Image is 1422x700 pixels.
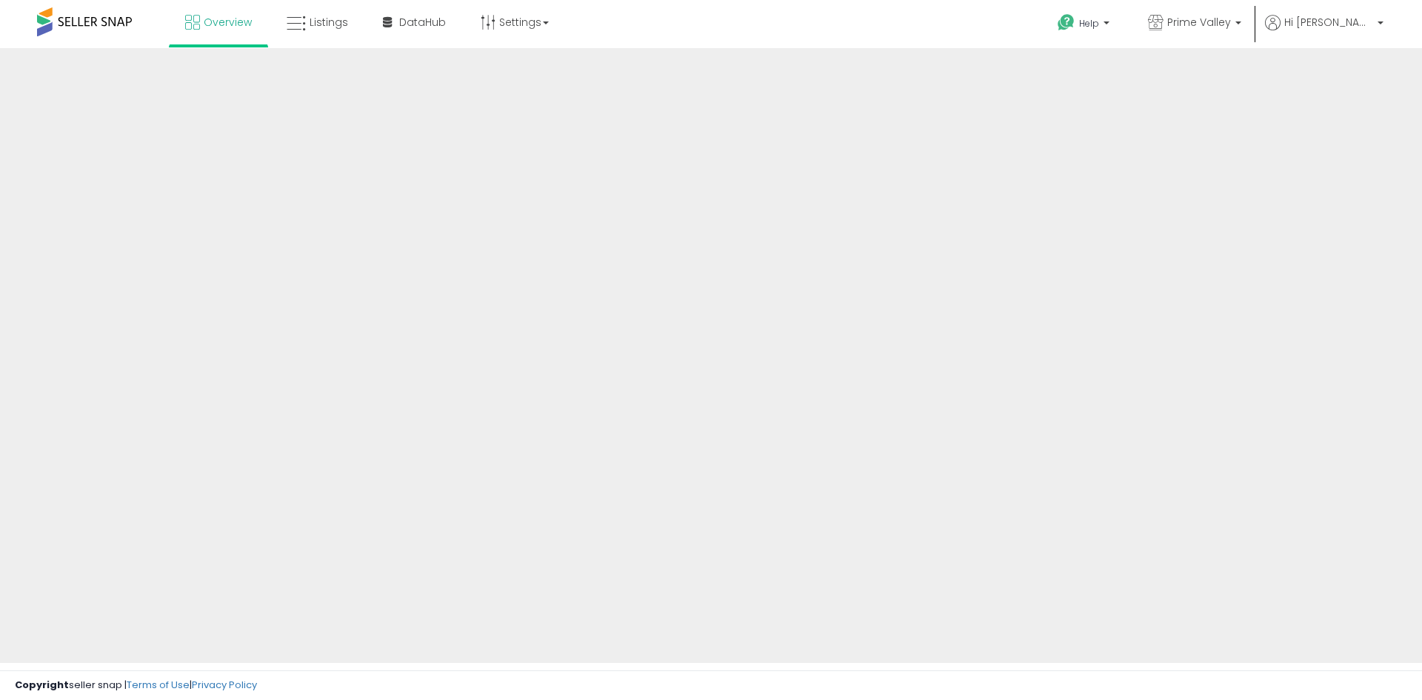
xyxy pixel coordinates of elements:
[310,15,348,30] span: Listings
[1265,15,1383,48] a: Hi [PERSON_NAME]
[1046,2,1124,48] a: Help
[204,15,252,30] span: Overview
[1079,17,1099,30] span: Help
[1167,15,1231,30] span: Prime Valley
[1057,13,1075,32] i: Get Help
[399,15,446,30] span: DataHub
[1284,15,1373,30] span: Hi [PERSON_NAME]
